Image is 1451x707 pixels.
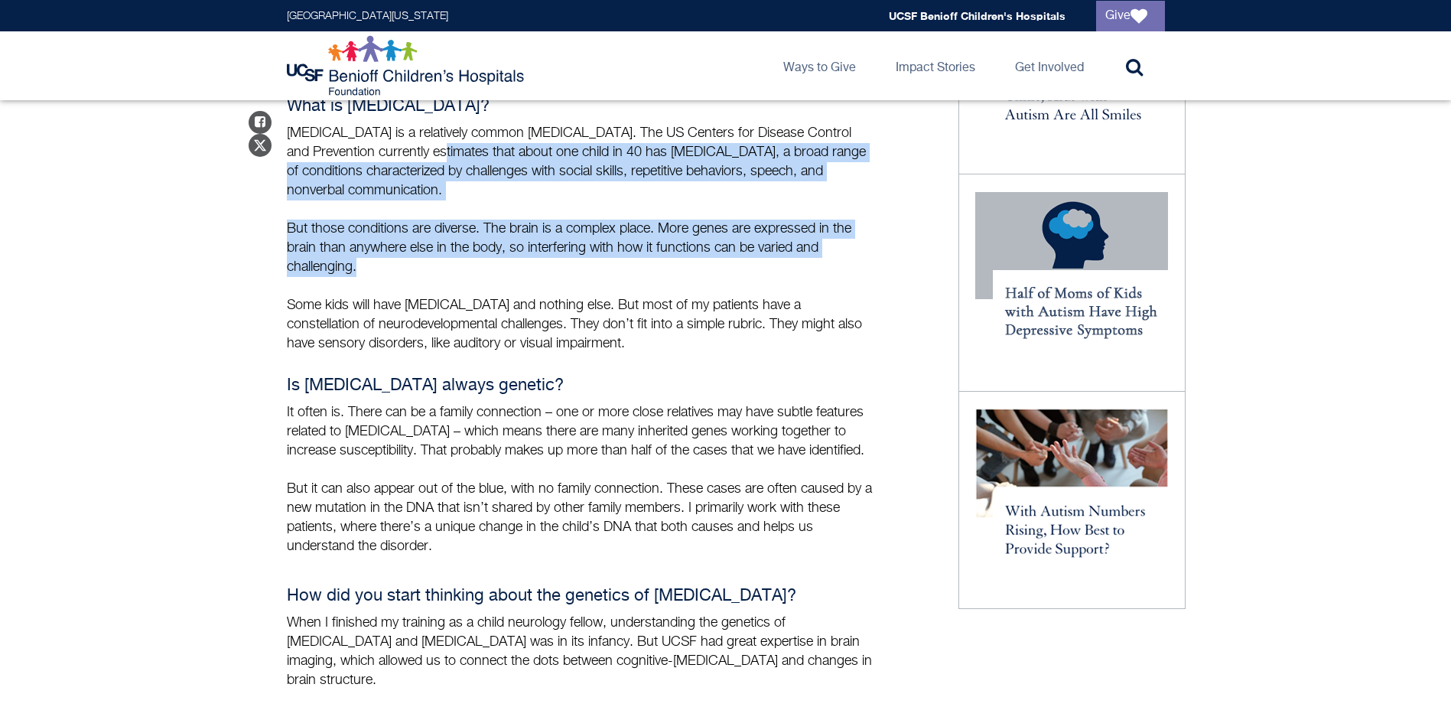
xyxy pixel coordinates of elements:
img: With Autism Numbers Rising, How Best to Provide Support? [967,399,1177,595]
a: Give [1096,1,1165,31]
a: Get Involved [1003,31,1096,100]
h4: How did you start thinking about the genetics of [MEDICAL_DATA]? [287,587,876,606]
p: When I finished my training as a child neurology fellow, understanding the genetics of [MEDICAL_D... [287,614,876,690]
a: Ways to Give [771,31,868,100]
p: But those conditions are diverse. The brain is a complex place. More genes are expressed in the b... [287,220,876,277]
p: [MEDICAL_DATA] is a relatively common [MEDICAL_DATA]. The US Centers for Disease Control and Prev... [287,124,876,200]
p: Some kids will have [MEDICAL_DATA] and nothing else. But most of my patients have a constellation... [287,296,876,353]
a: Impact Stories [883,31,987,100]
h4: Is [MEDICAL_DATA] always genetic? [287,376,876,396]
p: It often is. There can be a family connection – one or more close relatives may have subtle featu... [287,403,876,461]
img: Logo for UCSF Benioff Children's Hospitals Foundation [287,35,528,96]
a: UCSF Benioff Children's Hospitals [889,9,1065,22]
img: Half of moms of kids with autism have high depressive symptoms [967,182,1177,377]
h4: What is [MEDICAL_DATA]? [287,97,876,116]
p: But it can also appear out of the blue, with no family connection. These cases are often caused b... [287,480,876,556]
a: [GEOGRAPHIC_DATA][US_STATE] [287,11,448,21]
